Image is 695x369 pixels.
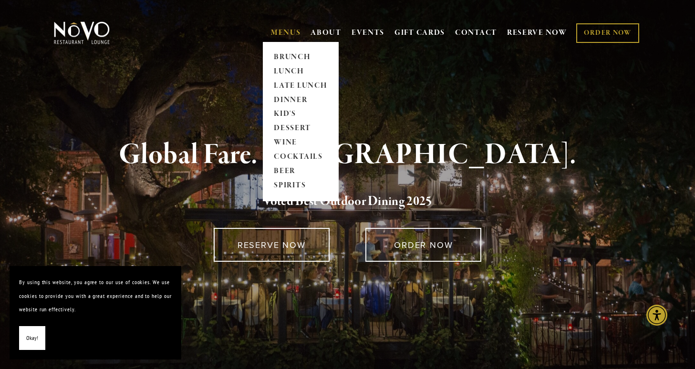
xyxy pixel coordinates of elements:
[52,21,112,45] img: Novo Restaurant &amp; Lounge
[263,193,425,211] a: Voted Best Outdoor Dining 202
[70,192,626,212] h2: 5
[119,137,576,173] strong: Global Fare. [GEOGRAPHIC_DATA].
[271,150,331,164] a: COCKTAILS
[26,331,38,345] span: Okay!
[507,24,567,42] a: RESERVE NOW
[271,136,331,150] a: WINE
[271,93,331,107] a: DINNER
[271,28,301,38] a: MENUS
[271,107,331,122] a: KID'S
[646,305,667,326] div: Accessibility Menu
[455,24,497,42] a: CONTACT
[576,23,639,43] a: ORDER NOW
[271,179,331,193] a: SPIRITS
[271,50,331,64] a: BRUNCH
[352,28,384,38] a: EVENTS
[271,64,331,79] a: LUNCH
[394,24,445,42] a: GIFT CARDS
[271,79,331,93] a: LATE LUNCH
[271,122,331,136] a: DESSERT
[365,228,481,262] a: ORDER NOW
[214,228,330,262] a: RESERVE NOW
[271,164,331,179] a: BEER
[10,266,181,359] section: Cookie banner
[19,326,45,350] button: Okay!
[19,276,172,317] p: By using this website, you agree to our use of cookies. We use cookies to provide you with a grea...
[311,28,342,38] a: ABOUT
